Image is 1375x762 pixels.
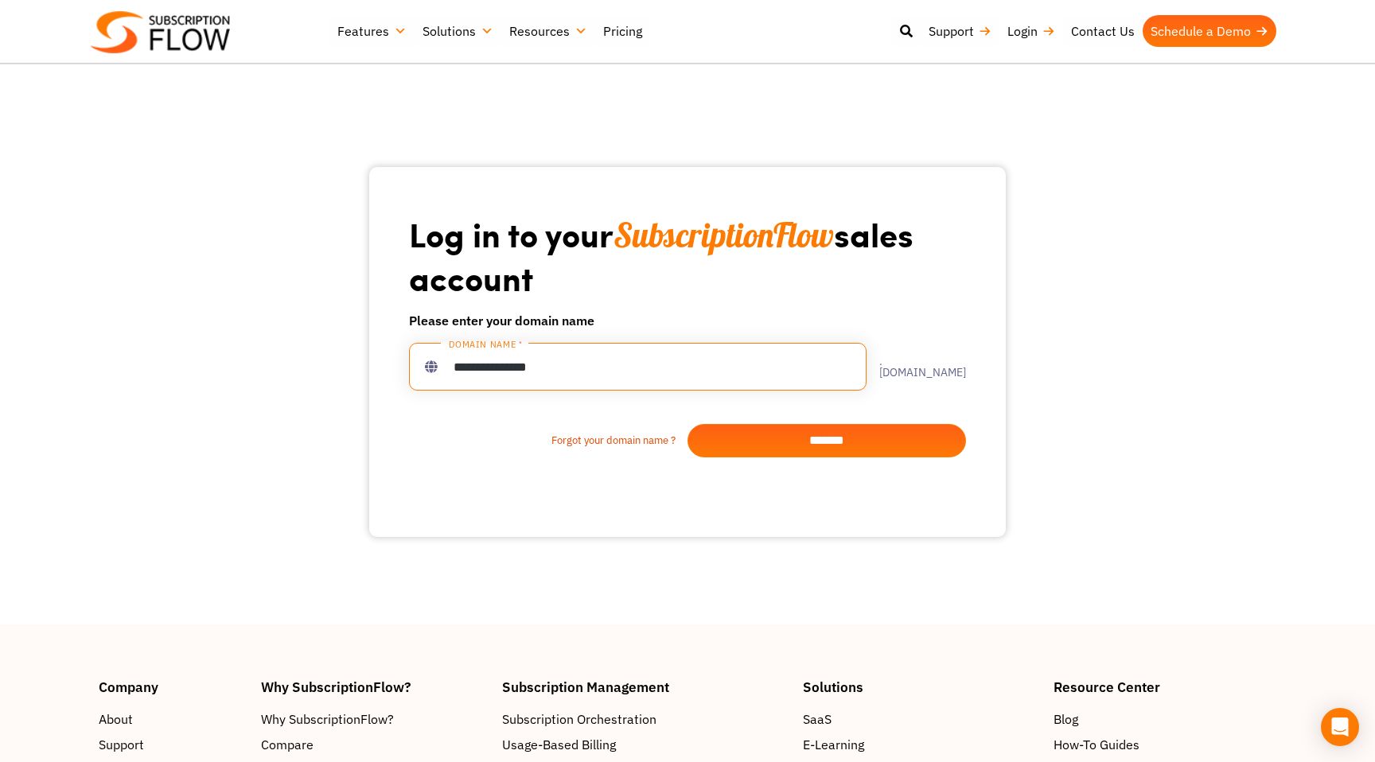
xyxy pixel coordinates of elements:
a: Pricing [595,15,650,47]
span: Blog [1054,710,1078,729]
a: Blog [1054,710,1276,729]
a: Compare [261,735,487,754]
h1: Log in to your sales account [409,213,966,298]
a: Resources [501,15,595,47]
span: Compare [261,735,314,754]
a: About [99,710,245,729]
a: Why SubscriptionFlow? [261,710,487,729]
span: Why SubscriptionFlow? [261,710,394,729]
h4: Subscription Management [502,680,787,694]
a: Subscription Orchestration [502,710,787,729]
span: Support [99,735,144,754]
a: Solutions [415,15,501,47]
a: Support [921,15,999,47]
span: Usage-Based Billing [502,735,616,754]
a: How-To Guides [1054,735,1276,754]
span: E-Learning [803,735,864,754]
h4: Why SubscriptionFlow? [261,680,487,694]
a: Usage-Based Billing [502,735,787,754]
a: Forgot your domain name ? [409,433,687,449]
label: .[DOMAIN_NAME] [867,356,966,378]
span: About [99,710,133,729]
span: SubscriptionFlow [613,214,834,256]
a: Support [99,735,245,754]
a: SaaS [803,710,1038,729]
h4: Resource Center [1054,680,1276,694]
div: Open Intercom Messenger [1321,708,1359,746]
a: E-Learning [803,735,1038,754]
span: Subscription Orchestration [502,710,656,729]
a: Login [999,15,1063,47]
span: How-To Guides [1054,735,1139,754]
h6: Please enter your domain name [409,311,966,330]
span: SaaS [803,710,832,729]
a: Contact Us [1063,15,1143,47]
a: Features [329,15,415,47]
img: Subscriptionflow [91,11,230,53]
h4: Solutions [803,680,1038,694]
h4: Company [99,680,245,694]
a: Schedule a Demo [1143,15,1276,47]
